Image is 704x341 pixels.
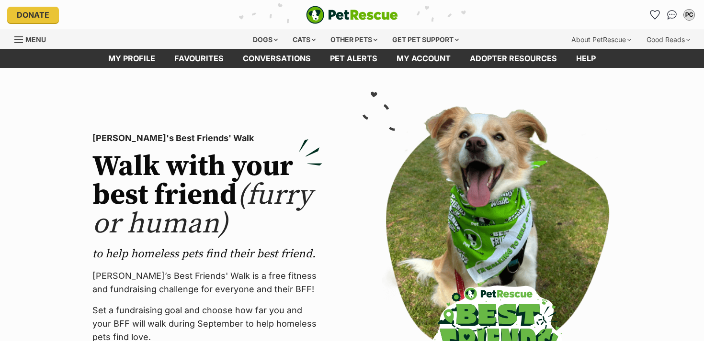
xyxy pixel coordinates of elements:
a: PetRescue [306,6,398,24]
div: Other pets [324,30,384,49]
a: Menu [14,30,53,47]
a: Conversations [664,7,680,22]
div: Cats [286,30,322,49]
ul: Account quick links [647,7,697,22]
a: Help [567,49,605,68]
div: About PetRescue [565,30,638,49]
p: to help homeless pets find their best friend. [92,246,322,262]
div: Good Reads [640,30,697,49]
a: conversations [233,49,320,68]
p: [PERSON_NAME]’s Best Friends' Walk is a free fitness and fundraising challenge for everyone and t... [92,269,322,296]
img: chat-41dd97257d64d25036548639549fe6c8038ab92f7586957e7f3b1b290dea8141.svg [667,10,677,20]
a: My profile [99,49,165,68]
a: Favourites [647,7,662,22]
div: PC [684,10,694,20]
span: (furry or human) [92,177,312,242]
a: Favourites [165,49,233,68]
a: Pet alerts [320,49,387,68]
img: logo-e224e6f780fb5917bec1dbf3a21bbac754714ae5b6737aabdf751b685950b380.svg [306,6,398,24]
button: My account [681,7,697,22]
a: Donate [7,7,59,23]
div: Dogs [246,30,284,49]
a: My account [387,49,460,68]
h2: Walk with your best friend [92,153,322,239]
a: Adopter resources [460,49,567,68]
div: Get pet support [386,30,466,49]
p: [PERSON_NAME]'s Best Friends' Walk [92,132,322,145]
span: Menu [25,35,46,44]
